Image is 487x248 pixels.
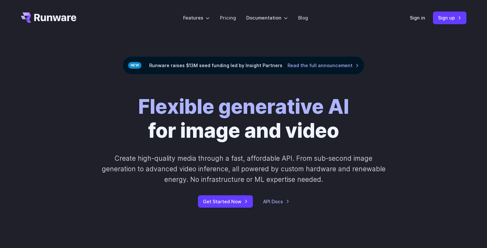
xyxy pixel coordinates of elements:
[298,14,308,21] a: Blog
[101,153,386,185] p: Create high-quality media through a fast, affordable API. From sub-second image generation to adv...
[263,198,289,205] a: API Docs
[21,12,77,23] a: Go to /
[198,195,253,208] a: Get Started Now
[123,56,364,74] div: Runware raises $13M seed funding led by Insight Partners
[138,95,349,119] strong: Flexible generative AI
[220,14,236,21] a: Pricing
[246,14,288,21] label: Documentation
[288,62,359,69] a: Read the full announcement
[183,14,210,21] label: Features
[410,14,425,21] a: Sign in
[138,95,349,143] h1: for image and video
[433,12,467,24] a: Sign up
